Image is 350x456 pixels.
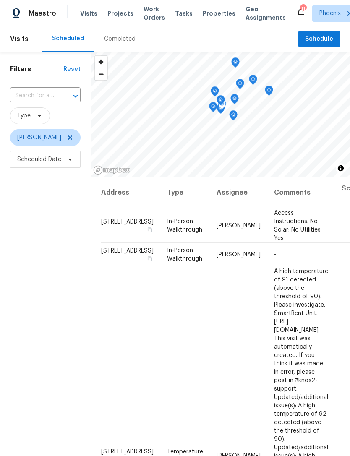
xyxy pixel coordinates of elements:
[10,65,63,73] h1: Filters
[29,9,56,18] span: Maestro
[298,31,340,48] button: Schedule
[210,177,267,208] th: Assignee
[231,57,240,70] div: Map marker
[319,9,341,18] span: Phoenix
[146,226,154,233] button: Copy Address
[336,163,346,173] button: Toggle attribution
[101,248,154,254] span: [STREET_ADDRESS]
[211,86,219,99] div: Map marker
[274,210,322,241] span: Access Instructions: No Solar: No Utilities: Yes
[167,248,202,262] span: In-Person Walkthrough
[10,89,57,102] input: Search for an address...
[246,5,286,22] span: Geo Assignments
[17,133,61,142] span: [PERSON_NAME]
[249,75,257,88] div: Map marker
[10,30,29,48] span: Visits
[236,79,244,92] div: Map marker
[93,165,130,175] a: Mapbox homepage
[274,252,276,258] span: -
[217,95,225,108] div: Map marker
[338,164,343,173] span: Toggle attribution
[175,10,193,16] span: Tasks
[63,65,81,73] div: Reset
[146,255,154,263] button: Copy Address
[267,177,335,208] th: Comments
[229,110,238,123] div: Map marker
[167,218,202,232] span: In-Person Walkthrough
[17,112,31,120] span: Type
[300,5,306,13] div: 11
[70,90,81,102] button: Open
[217,252,261,258] span: [PERSON_NAME]
[144,5,165,22] span: Work Orders
[160,177,210,208] th: Type
[95,68,107,80] button: Zoom out
[265,86,273,99] div: Map marker
[230,94,239,107] div: Map marker
[80,9,97,18] span: Visits
[305,34,333,44] span: Schedule
[107,9,133,18] span: Projects
[101,219,154,224] span: [STREET_ADDRESS]
[203,9,235,18] span: Properties
[104,35,136,43] div: Completed
[209,102,217,115] div: Map marker
[95,56,107,68] button: Zoom in
[17,155,61,164] span: Scheduled Date
[217,222,261,228] span: [PERSON_NAME]
[101,177,160,208] th: Address
[52,34,84,43] div: Scheduled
